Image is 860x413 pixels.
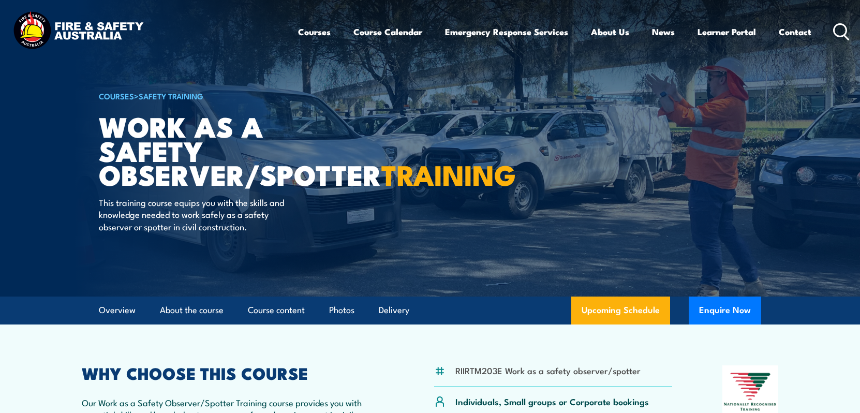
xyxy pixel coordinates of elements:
[160,297,224,324] a: About the course
[445,18,568,46] a: Emergency Response Services
[353,18,422,46] a: Course Calendar
[381,152,516,195] strong: TRAINING
[379,297,409,324] a: Delivery
[139,90,203,101] a: Safety Training
[99,196,288,232] p: This training course equips you with the skills and knowledge needed to work safely as a safety o...
[99,297,136,324] a: Overview
[779,18,811,46] a: Contact
[698,18,756,46] a: Learner Portal
[99,114,354,186] h1: Work as a Safety Observer/Spotter
[455,364,641,376] li: RIIRTM203E Work as a safety observer/spotter
[652,18,675,46] a: News
[99,90,354,102] h6: >
[591,18,629,46] a: About Us
[329,297,354,324] a: Photos
[248,297,305,324] a: Course content
[298,18,331,46] a: Courses
[455,395,649,407] p: Individuals, Small groups or Corporate bookings
[689,297,761,325] button: Enquire Now
[82,365,384,380] h2: WHY CHOOSE THIS COURSE
[571,297,670,325] a: Upcoming Schedule
[99,90,134,101] a: COURSES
